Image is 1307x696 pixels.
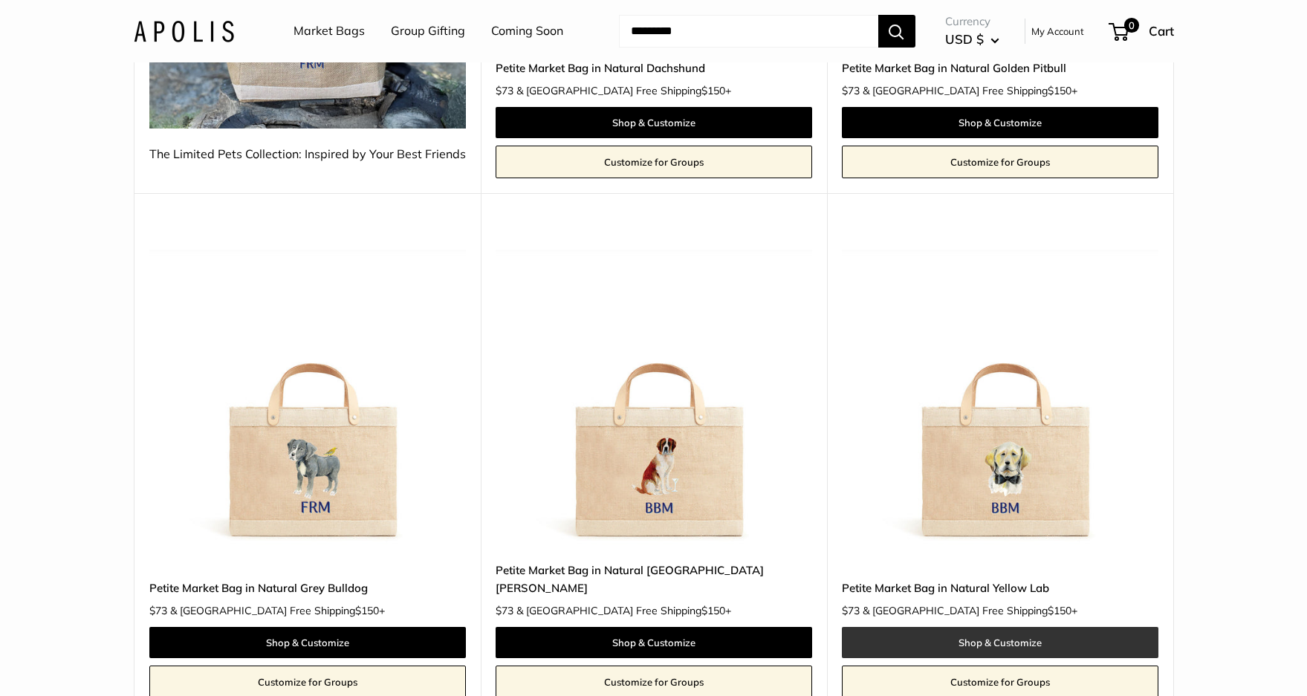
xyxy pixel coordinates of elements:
[842,84,860,97] span: $73
[619,15,878,48] input: Search...
[391,20,465,42] a: Group Gifting
[1123,18,1138,33] span: 0
[149,230,466,547] a: Petite Market Bag in Natural Grey BulldogPetite Market Bag in Natural Grey Bulldog
[516,605,731,616] span: & [GEOGRAPHIC_DATA] Free Shipping +
[496,59,812,77] a: Petite Market Bag in Natural Dachshund
[842,230,1158,547] img: Petite Market Bag in Natural Yellow Lab
[701,604,725,617] span: $150
[170,605,385,616] span: & [GEOGRAPHIC_DATA] Free Shipping +
[945,11,999,32] span: Currency
[496,604,513,617] span: $73
[516,85,731,96] span: & [GEOGRAPHIC_DATA] Free Shipping +
[496,230,812,547] img: Petite Market Bag in Natural St. Bernard
[496,84,513,97] span: $73
[496,107,812,138] a: Shop & Customize
[863,85,1077,96] span: & [GEOGRAPHIC_DATA] Free Shipping +
[149,604,167,617] span: $73
[149,579,466,596] a: Petite Market Bag in Natural Grey Bulldog
[149,230,466,547] img: Petite Market Bag in Natural Grey Bulldog
[1149,23,1174,39] span: Cart
[496,562,812,596] a: Petite Market Bag in Natural [GEOGRAPHIC_DATA][PERSON_NAME]
[842,230,1158,547] a: Petite Market Bag in Natural Yellow LabPetite Market Bag in Natural Yellow Lab
[842,604,860,617] span: $73
[842,627,1158,658] a: Shop & Customize
[863,605,1077,616] span: & [GEOGRAPHIC_DATA] Free Shipping +
[496,627,812,658] a: Shop & Customize
[842,107,1158,138] a: Shop & Customize
[1110,19,1174,43] a: 0 Cart
[878,15,915,48] button: Search
[293,20,365,42] a: Market Bags
[149,627,466,658] a: Shop & Customize
[1048,604,1071,617] span: $150
[945,31,984,47] span: USD $
[496,146,812,178] a: Customize for Groups
[842,146,1158,178] a: Customize for Groups
[149,143,466,166] div: The Limited Pets Collection: Inspired by Your Best Friends
[496,230,812,547] a: Petite Market Bag in Natural St. BernardPetite Market Bag in Natural St. Bernard
[945,27,999,51] button: USD $
[491,20,563,42] a: Coming Soon
[134,20,234,42] img: Apolis
[1048,84,1071,97] span: $150
[701,84,725,97] span: $150
[842,579,1158,596] a: Petite Market Bag in Natural Yellow Lab
[1031,22,1084,40] a: My Account
[355,604,379,617] span: $150
[842,59,1158,77] a: Petite Market Bag in Natural Golden Pitbull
